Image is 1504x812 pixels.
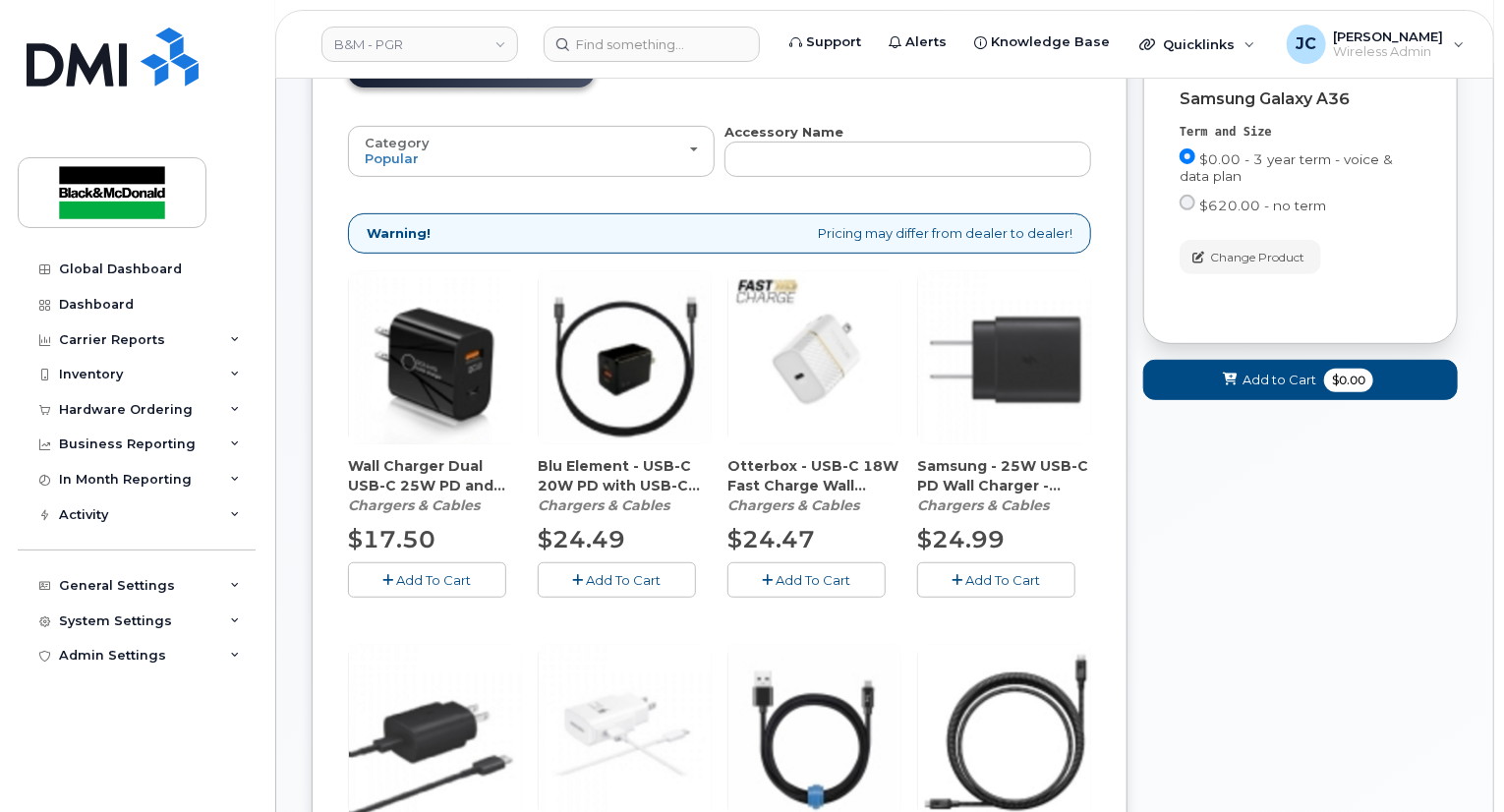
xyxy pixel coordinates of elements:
div: Term and Size [1180,124,1421,141]
span: Popular [365,150,419,166]
span: Knowledge Base [991,32,1110,52]
div: Samsung Galaxy A36 [1180,90,1421,108]
span: Add To Cart [397,572,472,588]
span: $17.50 [348,525,435,553]
button: Category Popular [348,126,715,177]
em: Chargers & Cables [348,496,480,514]
div: Quicklinks [1126,25,1269,64]
img: accessory36907.JPG [349,271,522,444]
span: $0.00 - 3 year term - voice & data plan [1180,151,1393,184]
input: $0.00 - 3 year term - voice & data plan [1180,148,1195,164]
button: Change Product [1180,240,1321,274]
span: Quicklinks [1163,36,1235,52]
span: $620.00 - no term [1199,198,1326,213]
button: Add To Cart [917,562,1075,597]
span: $24.49 [538,525,625,553]
div: Samsung - 25W USB-C PD Wall Charger - Black - OEM - No Cable - (CAHCPZ000081) [917,456,1091,515]
img: accessory36708.JPG [918,271,1091,444]
em: Chargers & Cables [727,496,859,514]
button: Add To Cart [727,562,886,597]
div: Otterbox - USB-C 18W Fast Charge Wall Adapter - White (CAHCAP000074) [727,456,901,515]
button: Add To Cart [348,562,506,597]
img: accessory36347.JPG [539,271,712,444]
div: Pricing may differ from dealer to dealer! [348,213,1091,254]
a: Knowledge Base [960,23,1124,62]
span: $0.00 [1324,369,1373,392]
button: Add to Cart $0.00 [1143,360,1458,400]
em: Chargers & Cables [538,496,669,514]
span: Alerts [905,32,947,52]
span: Add To Cart [587,572,662,588]
span: $24.99 [917,525,1005,553]
div: Jackie Cox [1273,25,1478,64]
img: accessory36681.JPG [728,271,901,444]
span: Add To Cart [966,572,1041,588]
button: Add To Cart [538,562,696,597]
span: JC [1296,32,1316,56]
input: $620.00 - no term [1180,195,1195,210]
span: [PERSON_NAME] [1334,29,1444,44]
a: Alerts [875,23,960,62]
span: Add To Cart [777,572,851,588]
span: Add to Cart [1243,371,1316,389]
span: Samsung - 25W USB-C PD Wall Charger - Black - OEM - No Cable - (CAHCPZ000081) [917,456,1091,495]
span: Category [365,135,430,150]
div: Blu Element - USB-C 20W PD with USB-C Cable 4ft Wall Charger - Black (CAHCPZ000096) [538,456,712,515]
em: Chargers & Cables [917,496,1049,514]
div: Wall Charger Dual USB-C 25W PD and USB-A Bulk (For Samsung) - Black (CAHCBE000093) [348,456,522,515]
strong: Accessory Name [724,124,843,140]
span: Otterbox - USB-C 18W Fast Charge Wall Adapter - White (CAHCAP000074) [727,456,901,495]
span: Change Product [1210,249,1304,266]
a: Support [776,23,875,62]
input: Find something... [544,27,760,62]
strong: Warning! [367,224,431,243]
span: Wall Charger Dual USB-C 25W PD and USB-A Bulk (For Samsung) - Black (CAHCBE000093) [348,456,522,495]
span: Wireless Admin [1334,44,1444,60]
a: B&M - PGR [321,27,518,62]
span: Blu Element - USB-C 20W PD with USB-C Cable 4ft Wall Charger - Black (CAHCPZ000096) [538,456,712,495]
span: Support [806,32,861,52]
span: $24.47 [727,525,815,553]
